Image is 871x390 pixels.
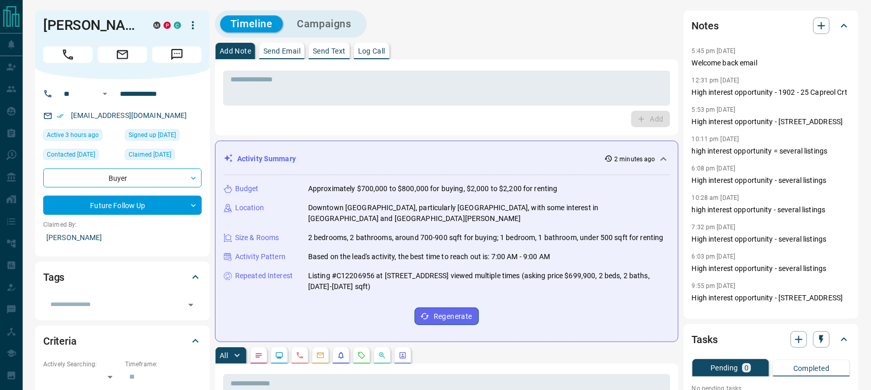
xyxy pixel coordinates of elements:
[692,47,736,55] p: 5:45 pm [DATE]
[692,234,850,245] p: High interest opportunity - several listings
[129,149,171,160] span: Claimed [DATE]
[43,265,202,290] div: Tags
[692,165,736,172] p: 6:08 pm [DATE]
[47,149,95,160] span: Contacted [DATE]
[43,149,120,163] div: Mon Aug 04 2025
[235,270,293,281] p: Repeated Interest
[125,360,202,369] p: Timeframe:
[308,270,670,292] p: Listing #C12206956 at [STREET_ADDRESS] viewed multiple times (asking price $699,900, 2 beds, 2 ba...
[235,202,264,213] p: Location
[152,46,202,63] span: Message
[316,351,325,360] svg: Emails
[125,129,202,144] div: Thu Jul 28 2022
[255,351,263,360] svg: Notes
[308,183,558,194] p: Approximately $700,000 to $800,000 for buying, $2,000 to $2,200 for renting
[43,329,202,353] div: Criteria
[43,129,120,144] div: Sat Sep 13 2025
[164,22,171,29] div: property.ca
[692,135,739,143] p: 10:11 pm [DATE]
[43,229,202,246] p: [PERSON_NAME]
[220,47,251,55] p: Add Note
[43,168,202,188] div: Buyer
[98,46,147,63] span: Email
[153,22,161,29] div: mrloft.ca
[224,149,670,168] div: Activity Summary2 minutes ago
[235,183,259,194] p: Budget
[43,46,93,63] span: Call
[237,154,296,164] p: Activity Summary
[692,205,850,215] p: high interest opportunity - several listings
[275,351,283,360] svg: Lead Browsing Activity
[287,15,362,32] button: Campaigns
[692,175,850,186] p: High interest opportunity - several listings
[692,87,850,98] p: High interest opportunity - 1902 - 25 Capreol Crt
[43,333,77,349] h2: Criteria
[235,251,286,262] p: Activity Pattern
[43,269,64,285] h2: Tags
[399,351,407,360] svg: Agent Actions
[692,253,736,260] p: 6:03 pm [DATE]
[43,360,120,369] p: Actively Searching:
[692,13,850,38] div: Notes
[415,308,479,325] button: Regenerate
[296,351,304,360] svg: Calls
[692,327,850,352] div: Tasks
[692,293,850,303] p: High interest opportunity - [STREET_ADDRESS]
[692,194,739,201] p: 10:28 am [DATE]
[220,352,228,359] p: All
[308,202,670,224] p: Downtown [GEOGRAPHIC_DATA], particularly [GEOGRAPHIC_DATA], with some interest in [GEOGRAPHIC_DAT...
[71,111,187,120] a: [EMAIL_ADDRESS][DOMAIN_NAME]
[692,18,719,34] h2: Notes
[313,47,346,55] p: Send Text
[308,251,550,262] p: Based on the lead's activity, the best time to reach out is: 7:00 AM - 9:00 AM
[358,351,366,360] svg: Requests
[129,130,176,140] span: Signed up [DATE]
[308,232,664,243] p: 2 bedrooms, 2 bathrooms, around 700-900 sqft for buying; 1 bedroom, 1 bathroom, under 500 sqft fo...
[615,155,655,164] p: 2 minutes ago
[692,224,736,231] p: 7:32 pm [DATE]
[57,112,64,120] svg: Email Verified
[710,364,738,371] p: Pending
[358,47,385,55] p: Log Call
[692,77,739,84] p: 12:31 pm [DATE]
[692,312,736,319] p: 3:48 pm [DATE]
[692,106,736,113] p: 5:53 pm [DATE]
[378,351,386,360] svg: Opportunities
[99,88,111,100] button: Open
[793,365,830,372] p: Completed
[692,58,850,69] p: Welcome back email
[692,263,850,274] p: High interest opportunity - several listings
[692,282,736,290] p: 9:55 pm [DATE]
[184,298,198,312] button: Open
[43,17,138,33] h1: [PERSON_NAME]
[220,15,283,32] button: Timeline
[43,196,202,215] div: Future Follow Up
[125,149,202,163] div: Fri Jul 29 2022
[692,146,850,157] p: high interest opportunity = several listings
[174,22,181,29] div: condos.ca
[263,47,300,55] p: Send Email
[744,364,749,371] p: 0
[235,232,279,243] p: Size & Rooms
[337,351,345,360] svg: Listing Alerts
[43,220,202,229] p: Claimed By:
[47,130,99,140] span: Active 3 hours ago
[692,331,718,348] h2: Tasks
[692,116,850,127] p: High interest opportunity - [STREET_ADDRESS]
